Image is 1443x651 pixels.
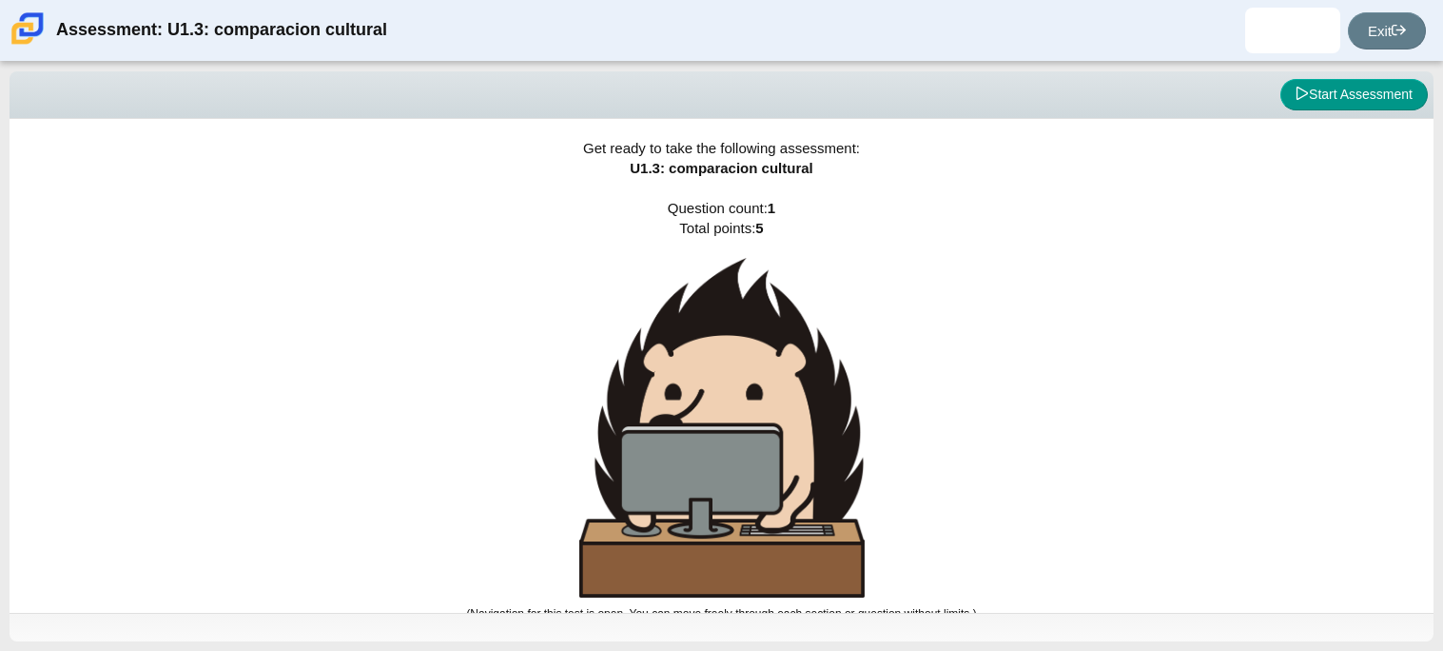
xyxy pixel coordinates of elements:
[579,258,865,598] img: hedgehog-behind-computer-large.png
[8,9,48,49] img: Carmen School of Science & Technology
[755,220,763,236] b: 5
[768,200,775,216] b: 1
[1277,15,1308,46] img: ana.mazaba.yhXT8j
[466,607,976,621] small: (Navigation for this test is open. You can move freely through each section or question without l...
[630,160,813,176] span: U1.3: comparacion cultural
[8,35,48,51] a: Carmen School of Science & Technology
[466,200,976,621] span: Question count: Total points:
[1348,12,1426,49] a: Exit
[583,140,860,156] span: Get ready to take the following assessment:
[1280,79,1428,111] button: Start Assessment
[56,8,387,53] div: Assessment: U1.3: comparacion cultural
